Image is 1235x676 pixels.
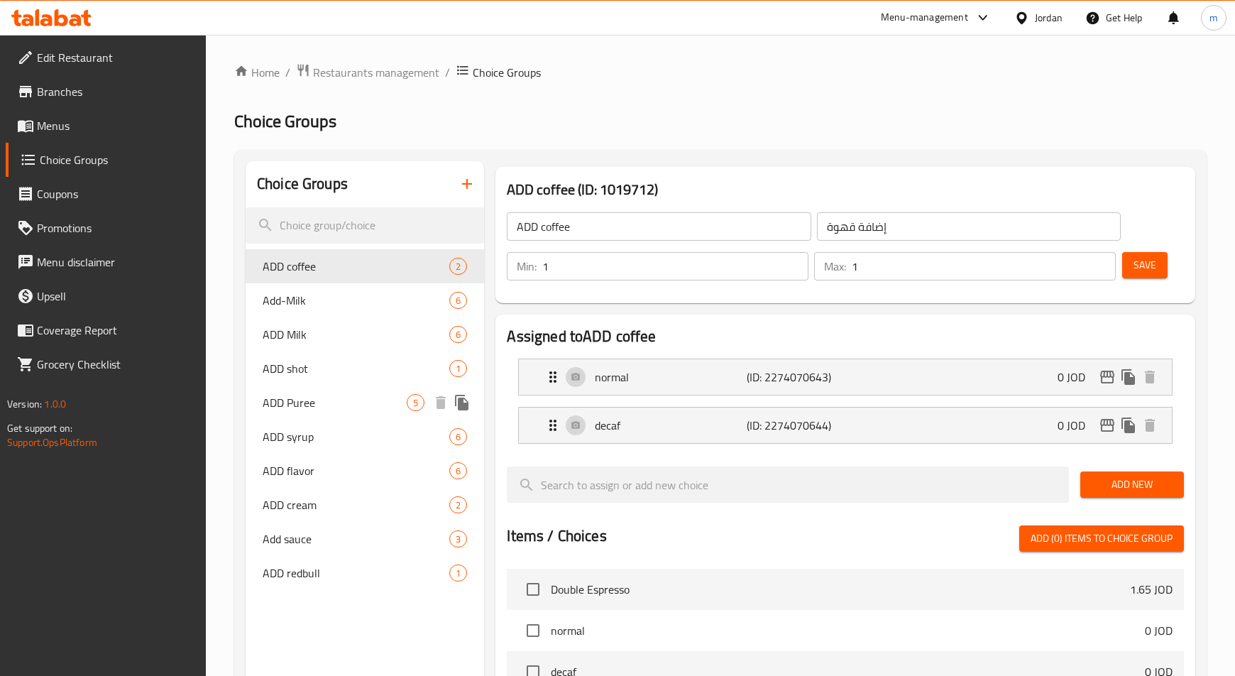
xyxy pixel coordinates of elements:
span: Restaurants management [313,64,439,81]
p: normal [595,369,747,386]
a: Coverage Report [6,313,207,347]
a: Support.OpsPlatform [7,433,97,452]
span: ADD syrup [263,428,449,445]
span: Get support on: [7,419,72,437]
span: 3 [450,533,466,546]
a: Choice Groups [6,143,207,177]
div: ADD Puree5deleteduplicate [246,386,484,420]
span: Add (0) items to choice group [1031,530,1173,547]
span: ADD cream [263,496,449,513]
input: search [507,467,1069,503]
a: Promotions [6,211,207,245]
span: 6 [450,328,466,342]
div: Choices [449,428,467,445]
a: Upsell [6,279,207,313]
span: Add New [1092,476,1173,494]
span: Coupons [37,185,195,202]
span: Save [1134,256,1156,274]
span: ADD flavor [263,462,449,479]
span: 6 [450,294,466,307]
p: 0 JOD [1058,369,1097,386]
button: edit [1097,415,1118,436]
div: Add sauce3 [246,522,484,556]
a: Branches [6,75,207,109]
a: Grocery Checklist [6,347,207,381]
span: ADD redbull [263,565,449,582]
div: ADD flavor6 [246,454,484,488]
li: Expand [507,401,1183,449]
button: duplicate [451,392,473,413]
span: Version: [7,395,42,413]
span: ADD coffee [263,258,449,275]
span: Add sauce [263,530,449,547]
span: m [1209,10,1218,26]
p: 1.65 JOD [1130,581,1173,598]
a: Home [234,64,280,81]
div: Choices [449,326,467,343]
div: Choices [449,565,467,582]
div: Choices [449,496,467,513]
button: edit [1097,366,1118,388]
button: delete [1139,366,1160,388]
span: Promotions [37,219,195,236]
div: Choices [407,394,424,411]
span: normal [551,622,1144,639]
p: 0 JOD [1145,622,1173,639]
span: Choice Groups [234,105,336,137]
span: Select choice [518,574,548,604]
span: Menu disclaimer [37,253,195,271]
p: (ID: 2274070644) [747,417,847,434]
p: 0 JOD [1058,417,1097,434]
div: Jordan [1035,10,1063,26]
div: ADD syrup6 [246,420,484,454]
input: search [246,207,484,244]
div: Expand [519,359,1171,395]
p: decaf [595,417,747,434]
span: ADD Milk [263,326,449,343]
button: duplicate [1118,366,1139,388]
button: delete [1139,415,1160,436]
span: Edit Restaurant [37,49,195,66]
li: / [285,64,290,81]
button: delete [430,392,451,413]
nav: breadcrumb [234,63,1207,82]
li: / [445,64,450,81]
a: Menu disclaimer [6,245,207,279]
span: Grocery Checklist [37,356,195,373]
span: 1 [450,567,466,580]
p: Min: [517,258,537,275]
a: Menus [6,109,207,143]
div: Choices [449,360,467,377]
span: 1.0.0 [44,395,66,413]
li: Expand [507,353,1183,401]
span: ADD shot [263,360,449,377]
button: Save [1122,252,1168,278]
div: Add-Milk6 [246,283,484,317]
div: ADD cream2 [246,488,484,522]
span: Choice Groups [40,151,195,168]
span: Upsell [37,288,195,305]
a: Edit Restaurant [6,40,207,75]
span: Branches [37,83,195,100]
h2: Items / Choices [507,525,606,547]
p: Max: [824,258,846,275]
div: Choices [449,530,467,547]
button: Add New [1080,471,1184,498]
h3: ADD coffee (ID: 1019712) [507,178,1183,201]
span: Coverage Report [37,322,195,339]
h2: Assigned to ADD coffee [507,326,1183,347]
span: 6 [450,464,466,478]
a: Coupons [6,177,207,211]
span: Menus [37,117,195,134]
span: 2 [450,498,466,512]
button: duplicate [1118,415,1139,436]
div: ADD shot1 [246,351,484,386]
span: 2 [450,260,466,273]
p: (ID: 2274070643) [747,369,847,386]
div: ADD redbull1 [246,556,484,590]
div: Menu-management [881,9,968,26]
button: Add (0) items to choice group [1019,525,1184,552]
h2: Choice Groups [257,173,348,195]
a: Restaurants management [296,63,439,82]
div: Choices [449,462,467,479]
